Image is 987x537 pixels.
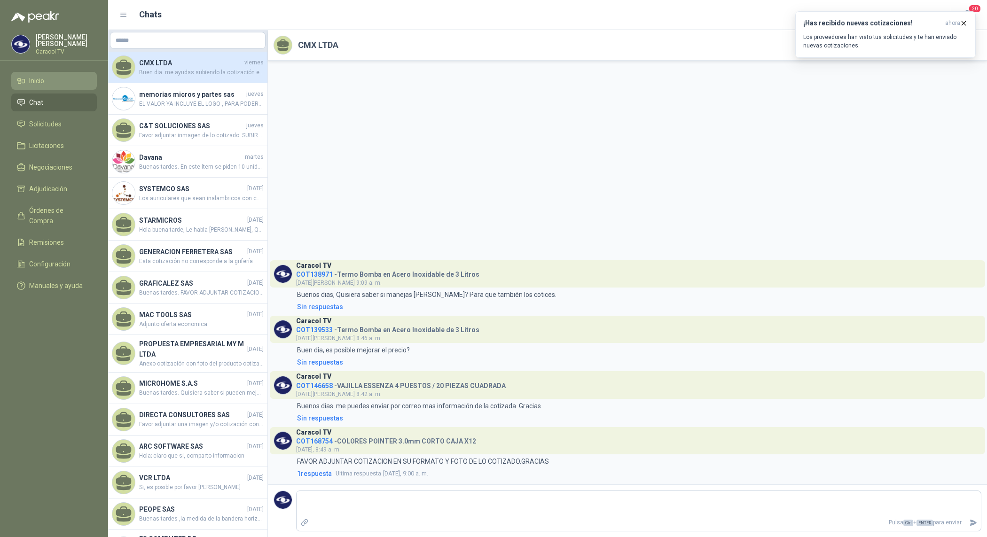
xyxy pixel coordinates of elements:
[247,247,264,256] span: [DATE]
[903,520,913,526] span: Ctrl
[244,58,264,67] span: viernes
[297,345,410,355] p: Buen dia, es posible mejorar el precio?
[11,137,97,155] a: Licitaciones
[296,382,333,389] span: COT146658
[139,420,264,429] span: Favor adjuntar una imagen y/o cotización con características
[139,68,264,77] span: Buen dia. me ayudas subiendo la cotización en el formato de ustedes. Gracias
[139,226,264,234] span: Hola buena tarde, Le habla [PERSON_NAME], Quisiera saber por favor para que tipo de vehículo es l...
[968,4,981,13] span: 20
[108,373,267,404] a: MICROHOME S.A.S[DATE]Buenas tardes. Quisiera saber si pueden mejorar el precio de esta oferta? [P...
[296,437,333,445] span: COT168754
[112,182,135,204] img: Company Logo
[108,498,267,530] a: PEOPE SAS[DATE]Buenas tardes ,la medida de la bandera horizontal son [DEMOGRAPHIC_DATA] metros? o...
[296,374,331,379] h3: Caracol TV
[139,194,264,203] span: Los auriculares que sean inalambricos con conexión a Bluetooth
[295,468,981,479] a: 1respuestaUltima respuesta[DATE], 9:00 a. m.
[36,34,97,47] p: [PERSON_NAME] [PERSON_NAME]
[139,320,264,329] span: Adjunto oferta economica
[295,302,981,312] a: Sin respuestas
[297,468,332,479] span: 1 respuesta
[336,469,381,478] span: Ultima respuesta
[297,302,343,312] div: Sin respuestas
[313,514,966,531] p: Pulsa + para enviar
[108,272,267,304] a: GRAFICALEZ SAS[DATE]Buenas tardes. FAVOR ADJUNTAR COTIZACION EN SU FORMATO
[11,255,97,273] a: Configuración
[108,304,267,335] a: MAC TOOLS SAS[DATE]Adjunto oferta economica
[296,319,331,324] h3: Caracol TV
[108,115,267,146] a: C&T SOLUCIONES SASjuevesFavor adjuntar inmagen de lo cotizado. SUBIR COTIZACION EN SU FORMATO
[139,473,245,483] h4: VCR LTDA
[246,121,264,130] span: jueves
[11,180,97,198] a: Adjudicación
[274,491,292,509] img: Company Logo
[108,178,267,209] a: Company LogoSYSTEMCO SAS[DATE]Los auriculares que sean inalambricos con conexión a Bluetooth
[108,335,267,373] a: PROPUESTA EMPRESARIAL MY M LTDA[DATE]Anexo cotización con foto del producto cotizado
[274,320,292,338] img: Company Logo
[297,289,556,300] p: Buenos dias, Quisiera saber si manejas [PERSON_NAME]? Para que también los cotices.
[296,391,382,397] span: [DATE][PERSON_NAME] 8:42 a. m.
[29,119,62,129] span: Solicitudes
[245,153,264,162] span: martes
[139,247,245,257] h4: GENERACION FERRETERA SAS
[139,339,245,359] h4: PROPUESTA EMPRESARIAL MY M LTDA
[296,435,476,444] h4: - COLORES POINTER 3.0mm CORTO CAJA X12
[795,11,976,58] button: ¡Has recibido nuevas cotizaciones!ahora Los proveedores han visto tus solicitudes y te han enviad...
[108,436,267,467] a: ARC SOFTWARE SAS[DATE]Hola; claro que si, comparto informacion
[246,90,264,99] span: jueves
[139,410,245,420] h4: DIRECTA CONSULTORES SAS
[803,19,941,27] h3: ¡Has recibido nuevas cotizaciones!
[297,357,343,367] div: Sin respuestas
[296,430,331,435] h3: Caracol TV
[139,359,264,368] span: Anexo cotización con foto del producto cotizado
[139,8,162,21] h1: Chats
[296,324,479,333] h4: - Termo Bomba en Acero Inoxidable de 3 Litros
[139,58,243,68] h4: CMX LTDA
[916,520,933,526] span: ENTER
[12,35,30,53] img: Company Logo
[298,39,338,52] h2: CMX LTDA
[959,7,976,23] button: 20
[11,72,97,90] a: Inicio
[108,83,267,115] a: Company Logomemorias micros y partes sasjuevesEL VALOR YA INCLUYE EL LOGO , PARA PODER CUMPLIR CO...
[139,163,264,171] span: Buenas tardes. En este ítem se piden 10 unidades, combinadas y/o alternativa para entregar las 10...
[296,446,341,453] span: [DATE], 8:49 a. m.
[296,335,382,342] span: [DATE][PERSON_NAME] 8:46 a. m.
[108,404,267,436] a: DIRECTA CONSULTORES SAS[DATE]Favor adjuntar una imagen y/o cotización con características
[247,310,264,319] span: [DATE]
[139,389,264,397] span: Buenas tardes. Quisiera saber si pueden mejorar el precio de esta oferta? [PERSON_NAME] G
[139,441,245,451] h4: ARC SOFTWARE SAS
[108,241,267,272] a: GENERACION FERRETERA SAS[DATE]Esta cotización no corresponde a la grifería
[29,205,88,226] span: Órdenes de Compra
[139,378,245,389] h4: MICROHOME S.A.S
[29,76,44,86] span: Inicio
[11,233,97,251] a: Remisiones
[11,11,59,23] img: Logo peakr
[139,121,244,131] h4: C&T SOLUCIONES SAS
[139,288,264,297] span: Buenas tardes. FAVOR ADJUNTAR COTIZACION EN SU FORMATO
[11,115,97,133] a: Solicitudes
[247,505,264,514] span: [DATE]
[108,52,267,83] a: CMX LTDAviernesBuen dia. me ayudas subiendo la cotización en el formato de ustedes. Gracias
[29,237,64,248] span: Remisiones
[247,184,264,193] span: [DATE]
[296,268,479,277] h4: - Termo Bomba en Acero Inoxidable de 3 Litros
[29,259,70,269] span: Configuración
[139,257,264,266] span: Esta cotización no corresponde a la grifería
[803,33,968,50] p: Los proveedores han visto tus solicitudes y te han enviado nuevas cotizaciones.
[296,380,506,389] h4: - VAJILLA ESSENZA 4 PUESTOS / 20 PIEZAS CUADRADA
[296,271,333,278] span: COT138971
[247,216,264,225] span: [DATE]
[297,401,541,411] p: Buenos dias. me puedes enviar por correo mas información de la cotizada. Gracias
[108,209,267,241] a: STARMICROS[DATE]Hola buena tarde, Le habla [PERSON_NAME], Quisiera saber por favor para que tipo ...
[139,483,264,492] span: Si, es posible por favor [PERSON_NAME]
[139,278,245,288] h4: GRAFICALEZ SAS
[139,152,243,163] h4: Davana
[247,411,264,420] span: [DATE]
[336,469,428,478] span: [DATE], 9:00 a. m.
[29,140,64,151] span: Licitaciones
[247,345,264,354] span: [DATE]
[108,467,267,498] a: VCR LTDA[DATE]Si, es posible por favor [PERSON_NAME]
[29,184,67,194] span: Adjudicación
[247,442,264,451] span: [DATE]
[274,265,292,283] img: Company Logo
